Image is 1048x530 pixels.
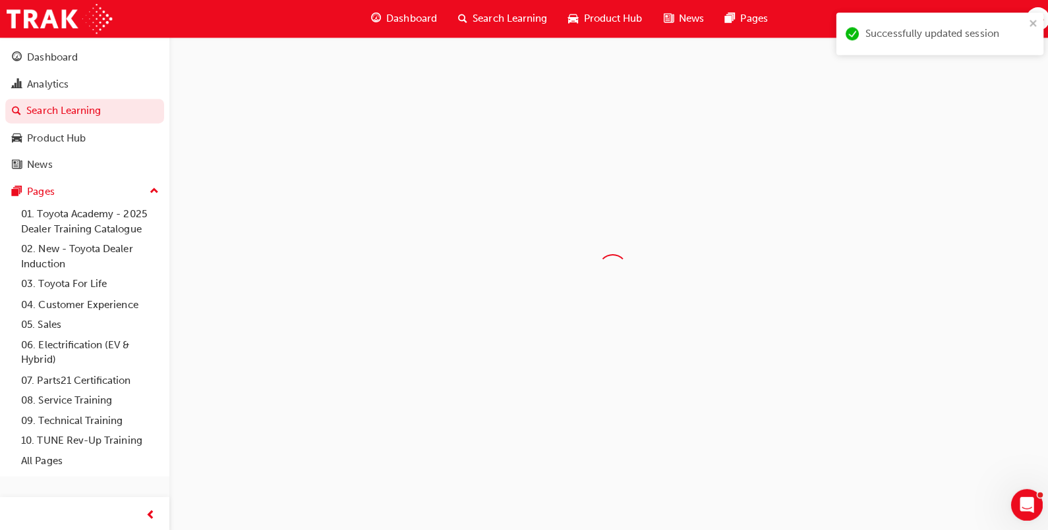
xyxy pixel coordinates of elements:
span: news-icon [12,158,22,170]
span: car-icon [12,132,22,144]
div: Successfully updated session [859,26,1017,41]
a: Search Learning [5,98,163,122]
a: 01. Toyota Academy - 2025 Dealer Training Catalogue [16,202,163,237]
a: 07. Parts21 Certification [16,367,163,388]
button: close [1021,18,1030,33]
a: 09. Technical Training [16,408,163,428]
div: Product Hub [27,130,85,145]
button: DashboardAnalyticsSearch LearningProduct HubNews [5,42,163,178]
div: News [27,156,52,171]
span: search-icon [455,11,464,27]
button: CS [1018,7,1041,30]
a: 04. Customer Experience [16,292,163,313]
div: Pages [27,183,54,198]
a: News [5,151,163,176]
a: 02. New - Toyota Dealer Induction [16,237,163,272]
a: 08. Service Training [16,387,163,408]
div: Analytics [27,76,68,92]
div: Dashboard [27,49,77,65]
span: chart-icon [12,78,22,90]
a: car-iconProduct Hub [554,5,648,32]
span: Product Hub [579,11,637,26]
span: News [674,11,699,26]
a: Analytics [5,72,163,96]
span: Dashboard [384,11,434,26]
a: Dashboard [5,45,163,69]
span: up-icon [148,182,158,199]
span: Search Learning [469,11,543,26]
span: prev-icon [145,504,155,520]
a: 03. Toyota For Life [16,272,163,292]
a: 05. Sales [16,312,163,332]
span: car-icon [564,11,574,27]
img: Trak [7,4,111,34]
span: guage-icon [368,11,378,27]
button: Pages [5,178,163,203]
a: Product Hub [5,125,163,149]
span: news-icon [658,11,668,27]
a: All Pages [16,448,163,468]
span: guage-icon [12,51,22,63]
a: guage-iconDashboard [358,5,444,32]
a: 06. Electrification (EV & Hybrid) [16,332,163,367]
a: news-iconNews [648,5,709,32]
span: pages-icon [12,185,22,197]
a: 10. TUNE Rev-Up Training [16,427,163,448]
span: pages-icon [720,11,730,27]
span: Pages [735,11,762,26]
a: search-iconSearch Learning [444,5,554,32]
span: search-icon [12,105,21,117]
iframe: Intercom live chat [1003,485,1035,517]
a: pages-iconPages [709,5,772,32]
